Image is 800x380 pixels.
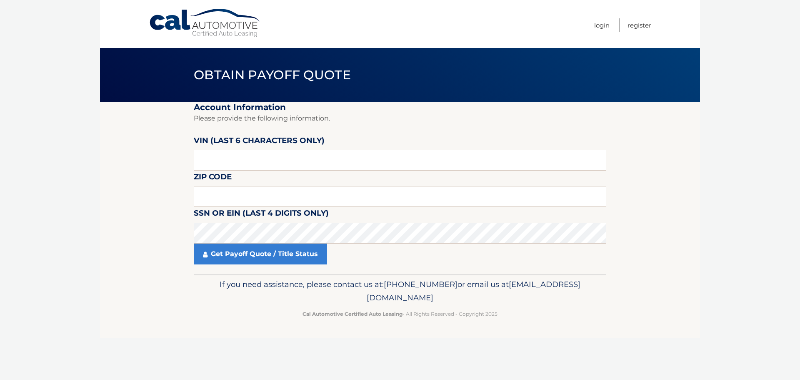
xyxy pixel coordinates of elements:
label: SSN or EIN (last 4 digits only) [194,207,329,222]
h2: Account Information [194,102,606,113]
p: If you need assistance, please contact us at: or email us at [199,278,601,305]
a: Get Payoff Quote / Title Status [194,244,327,264]
label: VIN (last 6 characters only) [194,134,325,150]
strong: Cal Automotive Certified Auto Leasing [302,311,402,317]
p: - All Rights Reserved - Copyright 2025 [199,310,601,318]
p: Please provide the following information. [194,113,606,124]
span: Obtain Payoff Quote [194,67,351,83]
a: Register [627,18,651,32]
span: [PHONE_NUMBER] [384,279,457,289]
a: Cal Automotive [149,8,261,38]
label: Zip Code [194,171,232,186]
a: Login [594,18,610,32]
